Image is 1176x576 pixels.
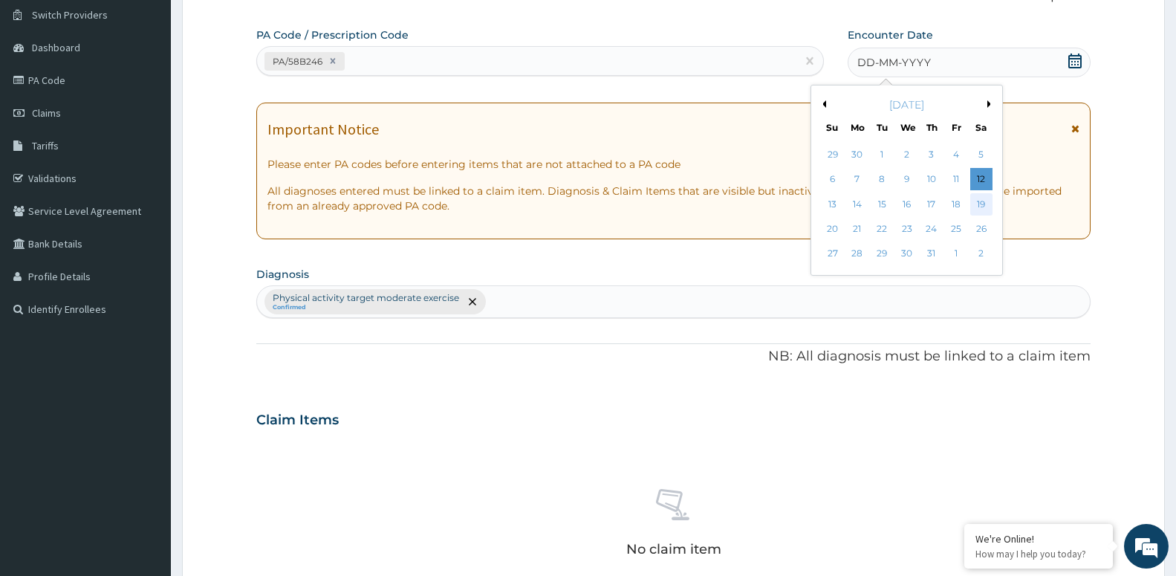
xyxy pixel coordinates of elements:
div: PA/58B246 [268,53,325,70]
div: Choose Thursday, July 24th, 2025 [920,218,943,240]
div: Choose Tuesday, July 22nd, 2025 [871,218,893,240]
span: Claims [32,106,61,120]
div: Choose Tuesday, July 1st, 2025 [871,143,893,166]
label: Diagnosis [256,267,309,282]
div: Choose Friday, July 11th, 2025 [945,169,967,191]
div: Choose Friday, August 1st, 2025 [945,243,967,265]
div: Fr [950,121,963,134]
div: Choose Sunday, July 20th, 2025 [821,218,843,240]
div: Choose Sunday, July 13th, 2025 [821,193,843,216]
div: Minimize live chat window [244,7,279,43]
img: d_794563401_company_1708531726252_794563401 [27,74,60,111]
div: Choose Wednesday, July 9th, 2025 [895,169,917,191]
p: How may I help you today? [975,548,1102,560]
div: Choose Monday, June 30th, 2025 [846,143,868,166]
div: Choose Saturday, August 2nd, 2025 [969,243,992,265]
span: We're online! [86,187,205,337]
div: Choose Wednesday, July 23rd, 2025 [895,218,917,240]
div: Choose Saturday, July 5th, 2025 [969,143,992,166]
div: We [900,121,913,134]
span: Switch Providers [32,8,108,22]
div: Choose Wednesday, July 16th, 2025 [895,193,917,216]
div: Choose Saturday, July 26th, 2025 [969,218,992,240]
span: DD-MM-YYYY [857,55,931,70]
div: Mo [851,121,863,134]
div: Choose Thursday, July 10th, 2025 [920,169,943,191]
div: Choose Thursday, July 3rd, 2025 [920,143,943,166]
p: All diagnoses entered must be linked to a claim item. Diagnosis & Claim Items that are visible bu... [267,184,1079,213]
div: We're Online! [975,532,1102,546]
p: No claim item [626,542,721,557]
div: Choose Monday, July 7th, 2025 [846,169,868,191]
h1: Important Notice [267,121,379,137]
div: Choose Tuesday, July 15th, 2025 [871,193,893,216]
p: Please enter PA codes before entering items that are not attached to a PA code [267,157,1079,172]
button: Previous Month [819,100,826,108]
div: [DATE] [817,97,996,112]
h3: Claim Items [256,412,339,429]
div: Choose Saturday, July 12th, 2025 [969,169,992,191]
div: Choose Friday, July 25th, 2025 [945,218,967,240]
label: PA Code / Prescription Code [256,27,409,42]
div: Choose Monday, July 14th, 2025 [846,193,868,216]
div: Choose Friday, July 4th, 2025 [945,143,967,166]
div: Choose Thursday, July 17th, 2025 [920,193,943,216]
div: Choose Tuesday, July 29th, 2025 [871,243,893,265]
textarea: Type your message and hit 'Enter' [7,406,283,458]
div: Tu [875,121,888,134]
label: Encounter Date [848,27,933,42]
div: Su [825,121,838,134]
div: Choose Tuesday, July 8th, 2025 [871,169,893,191]
p: NB: All diagnosis must be linked to a claim item [256,347,1091,366]
button: Next Month [987,100,995,108]
div: Choose Thursday, July 31st, 2025 [920,243,943,265]
span: Dashboard [32,41,80,54]
div: Choose Sunday, July 27th, 2025 [821,243,843,265]
div: Choose Monday, July 28th, 2025 [846,243,868,265]
div: Sa [975,121,987,134]
div: Choose Sunday, June 29th, 2025 [821,143,843,166]
div: Choose Monday, July 21st, 2025 [846,218,868,240]
div: month 2025-07 [820,143,993,267]
div: Choose Wednesday, July 2nd, 2025 [895,143,917,166]
div: Th [925,121,938,134]
div: Choose Saturday, July 19th, 2025 [969,193,992,216]
div: Choose Sunday, July 6th, 2025 [821,169,843,191]
span: Tariffs [32,139,59,152]
div: Choose Friday, July 18th, 2025 [945,193,967,216]
div: Chat with us now [77,83,250,103]
div: Choose Wednesday, July 30th, 2025 [895,243,917,265]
